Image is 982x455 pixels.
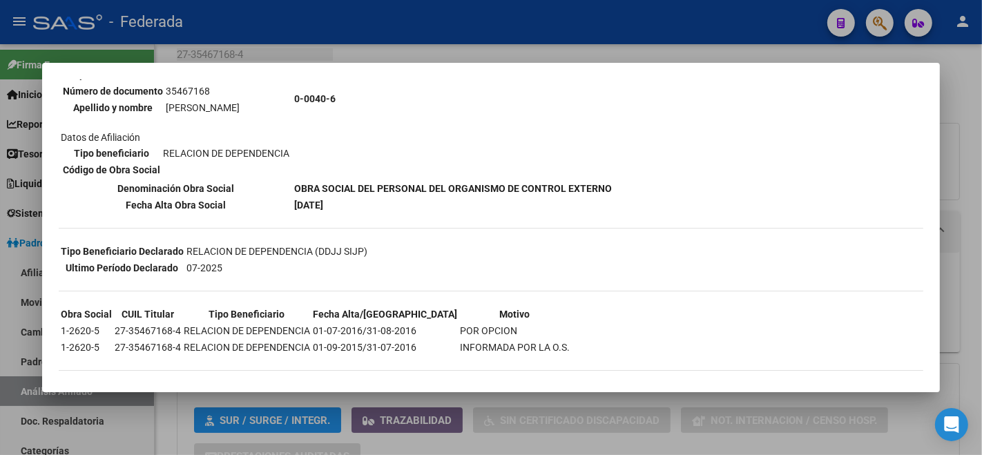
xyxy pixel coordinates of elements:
th: CUIL Titular [114,307,182,322]
td: 27-35467168-4 [114,323,182,338]
td: 01-07-2016/31-08-2016 [312,323,458,338]
th: Denominación Obra Social [60,181,292,196]
td: 1-2620-5 [60,340,113,355]
div: Open Intercom Messenger [935,408,968,441]
td: RELACION DE DEPENDENCIA (DDJJ SIJP) [186,244,368,259]
th: Motivo [459,307,570,322]
b: 0-0040-6 [294,93,336,104]
th: Tipo Beneficiario Declarado [60,244,184,259]
td: 35467168 [165,84,256,99]
td: POR OPCION [459,323,570,338]
td: RELACION DE DEPENDENCIA [183,323,311,338]
b: OBRA SOCIAL DEL PERSONAL DEL ORGANISMO DE CONTROL EXTERNO [294,183,612,194]
th: Tipo beneficiario [62,146,161,161]
td: RELACION DE DEPENDENCIA [162,146,290,161]
td: INFORMADA POR LA O.S. [459,340,570,355]
th: Fecha Alta/[GEOGRAPHIC_DATA] [312,307,458,322]
th: Tipo Beneficiario [183,307,311,322]
td: 1-2620-5 [60,323,113,338]
th: Fecha Alta Obra Social [60,197,292,213]
th: Código de Obra Social [62,162,161,177]
td: 27-35467168-4 [114,340,182,355]
td: 07-2025 [186,260,368,275]
th: Ultimo Período Declarado [60,260,184,275]
th: Obra Social [60,307,113,322]
th: Número de documento [62,84,164,99]
td: 01-09-2015/31-07-2016 [312,340,458,355]
td: RELACION DE DEPENDENCIA [183,340,311,355]
th: Apellido y nombre [62,100,164,115]
td: [PERSON_NAME] [165,100,256,115]
td: Datos personales Datos de Afiliación [60,18,292,180]
b: [DATE] [294,200,323,211]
